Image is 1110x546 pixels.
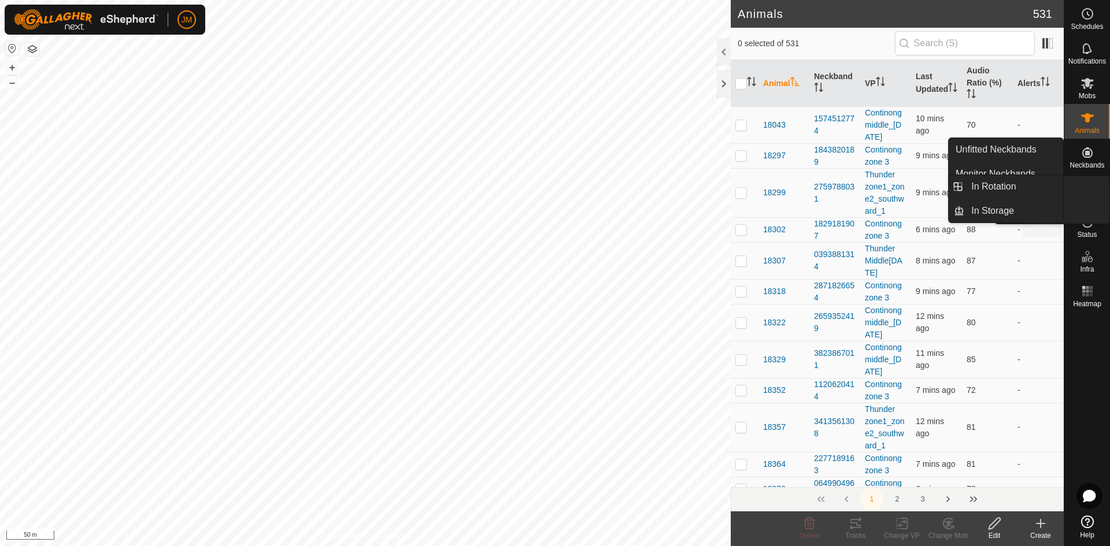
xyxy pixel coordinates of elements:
[377,531,411,541] a: Contact Us
[962,60,1013,107] th: Audio Ratio (%)
[949,138,1063,161] a: Unfitted Neckbands
[763,354,786,366] span: 18329
[763,317,786,329] span: 18322
[925,530,971,541] div: Change Mob
[1013,452,1064,477] td: -
[962,488,985,511] button: Last Page
[182,14,193,26] span: JM
[1080,266,1094,273] span: Infra
[916,287,955,296] span: 24 Aug 2025, 11:13 am
[967,422,976,432] span: 81
[879,530,925,541] div: Change VP
[895,31,1035,55] input: Search (S)
[916,417,944,438] span: 24 Aug 2025, 11:10 am
[967,318,976,327] span: 80
[967,256,976,265] span: 87
[865,380,902,401] a: Continong zone 3
[814,248,856,273] div: 0393881314
[1013,304,1064,341] td: -
[1013,106,1064,143] td: -
[1033,5,1052,23] span: 531
[809,60,860,107] th: Neckband
[967,91,976,100] p-sorticon: Activate to sort
[949,175,1063,198] li: In Rotation
[916,256,955,265] span: 24 Aug 2025, 11:14 am
[956,143,1037,157] span: Unfitted Neckbands
[814,378,856,403] div: 1120620414
[814,452,856,477] div: 2277189163
[916,114,944,135] span: 24 Aug 2025, 11:12 am
[758,60,809,107] th: Animal
[964,199,1063,222] a: In Storage
[1068,58,1106,65] span: Notifications
[5,61,19,75] button: +
[1013,403,1064,452] td: -
[832,530,879,541] div: Tracks
[971,204,1014,218] span: In Storage
[763,285,786,298] span: 18318
[814,181,856,205] div: 2759788031
[763,255,786,267] span: 18307
[964,175,1063,198] a: In Rotation
[948,84,957,94] p-sorticon: Activate to sort
[971,180,1016,194] span: In Rotation
[865,170,905,216] a: Thunder zone1_zone2_southward_1
[814,218,856,242] div: 1829181907
[814,84,823,94] p-sorticon: Activate to sort
[814,477,856,502] div: 0649904969
[916,459,955,469] span: 24 Aug 2025, 11:15 am
[916,348,944,370] span: 24 Aug 2025, 11:11 am
[916,311,944,333] span: 24 Aug 2025, 11:10 am
[814,280,856,304] div: 2871826654
[865,306,902,339] a: Continong middle_[DATE]
[949,162,1063,185] a: Monitor Neckbands
[814,347,856,372] div: 3823867011
[763,224,786,236] span: 18302
[1071,23,1103,30] span: Schedules
[1079,92,1096,99] span: Mobs
[763,187,786,199] span: 18299
[886,488,909,511] button: 2
[967,225,976,234] span: 88
[763,458,786,470] span: 18364
[738,38,895,50] span: 0 selected of 531
[814,144,856,168] div: 1843820189
[865,145,902,166] a: Continong zone 3
[814,415,856,440] div: 3413561308
[911,60,962,107] th: Last Updated
[763,119,786,131] span: 18043
[967,355,976,364] span: 85
[814,113,856,137] div: 1574512774
[5,76,19,90] button: –
[967,484,976,493] span: 78
[865,219,902,240] a: Continong zone 3
[1080,532,1094,538] span: Help
[949,199,1063,222] li: In Storage
[860,488,883,511] button: 1
[1013,477,1064,502] td: -
[916,225,955,234] span: 24 Aug 2025, 11:16 am
[967,385,976,395] span: 72
[763,421,786,433] span: 18357
[763,384,786,396] span: 18352
[1013,242,1064,279] td: -
[916,188,955,197] span: 24 Aug 2025, 11:13 am
[956,167,1035,181] span: Monitor Neckbands
[967,120,976,129] span: 70
[860,60,911,107] th: VP
[911,488,934,511] button: 3
[738,7,1033,21] h2: Animals
[865,404,905,450] a: Thunder zone1_zone2_southward_1
[865,281,902,302] a: Continong zone 3
[937,488,960,511] button: Next Page
[876,79,885,88] p-sorticon: Activate to sort
[865,343,902,376] a: Continong middle_[DATE]
[763,483,786,495] span: 18370
[916,484,955,493] span: 24 Aug 2025, 11:16 am
[916,385,955,395] span: 24 Aug 2025, 11:15 am
[814,310,856,335] div: 2659352419
[865,244,902,277] a: Thunder Middle[DATE]
[1077,231,1097,238] span: Status
[790,79,800,88] p-sorticon: Activate to sort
